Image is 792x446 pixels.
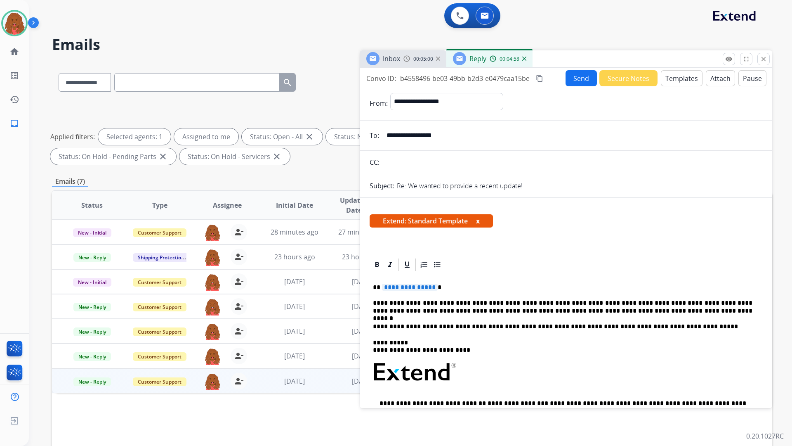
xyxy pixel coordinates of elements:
[73,327,111,336] span: New - Reply
[370,157,379,167] p: CC:
[242,128,323,145] div: Status: Open - All
[352,351,372,361] span: [DATE]
[413,56,433,62] span: 00:05:00
[352,327,372,336] span: [DATE]
[9,47,19,57] mat-icon: home
[133,228,186,237] span: Customer Support
[431,259,443,271] div: Bullet List
[234,277,244,287] mat-icon: person_remove
[370,214,493,228] span: Extend: Standard Template
[3,12,26,35] img: avatar
[476,216,480,226] button: x
[371,259,383,271] div: Bold
[370,181,394,191] p: Subject:
[384,259,396,271] div: Italic
[500,56,519,62] span: 00:04:58
[742,55,750,63] mat-icon: fullscreen
[73,303,111,311] span: New - Reply
[725,55,733,63] mat-icon: remove_red_eye
[706,70,735,86] button: Attach
[179,148,290,165] div: Status: On Hold - Servicers
[234,326,244,336] mat-icon: person_remove
[9,95,19,104] mat-icon: history
[73,352,111,361] span: New - Reply
[366,74,396,83] p: Convo ID:
[204,298,221,316] img: agent-avatar
[400,74,530,83] span: b4558496-be03-49bb-b2d3-e0479caa15be
[204,249,221,266] img: agent-avatar
[152,200,167,210] span: Type
[738,70,766,86] button: Pause
[746,431,784,441] p: 0.20.1027RC
[133,253,189,262] span: Shipping Protection
[98,128,171,145] div: Selected agents: 1
[397,181,523,191] p: Re: We wanted to provide a recent update!
[50,132,95,142] p: Applied filters:
[158,152,168,161] mat-icon: close
[81,200,103,210] span: Status
[276,200,313,210] span: Initial Date
[326,128,413,145] div: Status: New - Initial
[204,348,221,365] img: agent-avatar
[52,36,772,53] h2: Emails
[370,130,379,140] p: To:
[418,259,430,271] div: Ordered List
[401,259,413,271] div: Underline
[234,301,244,311] mat-icon: person_remove
[271,228,318,237] span: 28 minutes ago
[352,302,372,311] span: [DATE]
[133,278,186,287] span: Customer Support
[213,200,242,210] span: Assignee
[661,70,702,86] button: Templates
[304,132,314,142] mat-icon: close
[352,377,372,386] span: [DATE]
[133,377,186,386] span: Customer Support
[272,152,282,161] mat-icon: close
[73,377,111,386] span: New - Reply
[274,252,315,261] span: 23 hours ago
[760,55,767,63] mat-icon: close
[352,277,372,286] span: [DATE]
[342,252,383,261] span: 23 hours ago
[204,224,221,241] img: agent-avatar
[133,327,186,336] span: Customer Support
[383,54,400,63] span: Inbox
[234,376,244,386] mat-icon: person_remove
[469,54,486,63] span: Reply
[284,351,305,361] span: [DATE]
[284,302,305,311] span: [DATE]
[338,228,386,237] span: 27 minutes ago
[284,327,305,336] span: [DATE]
[204,323,221,340] img: agent-avatar
[335,195,373,215] span: Updated Date
[204,273,221,291] img: agent-avatar
[73,228,111,237] span: New - Initial
[204,373,221,390] img: agent-avatar
[9,71,19,81] mat-icon: list_alt
[566,70,597,86] button: Send
[50,148,176,165] div: Status: On Hold - Pending Parts
[599,70,658,86] button: Secure Notes
[234,252,244,262] mat-icon: person_remove
[133,352,186,361] span: Customer Support
[234,351,244,361] mat-icon: person_remove
[370,98,388,108] p: From:
[52,176,88,187] p: Emails (7)
[9,119,19,128] mat-icon: inbox
[73,278,111,287] span: New - Initial
[536,75,543,82] mat-icon: content_copy
[283,78,292,88] mat-icon: search
[284,377,305,386] span: [DATE]
[174,128,238,145] div: Assigned to me
[284,277,305,286] span: [DATE]
[133,303,186,311] span: Customer Support
[73,253,111,262] span: New - Reply
[234,227,244,237] mat-icon: person_remove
